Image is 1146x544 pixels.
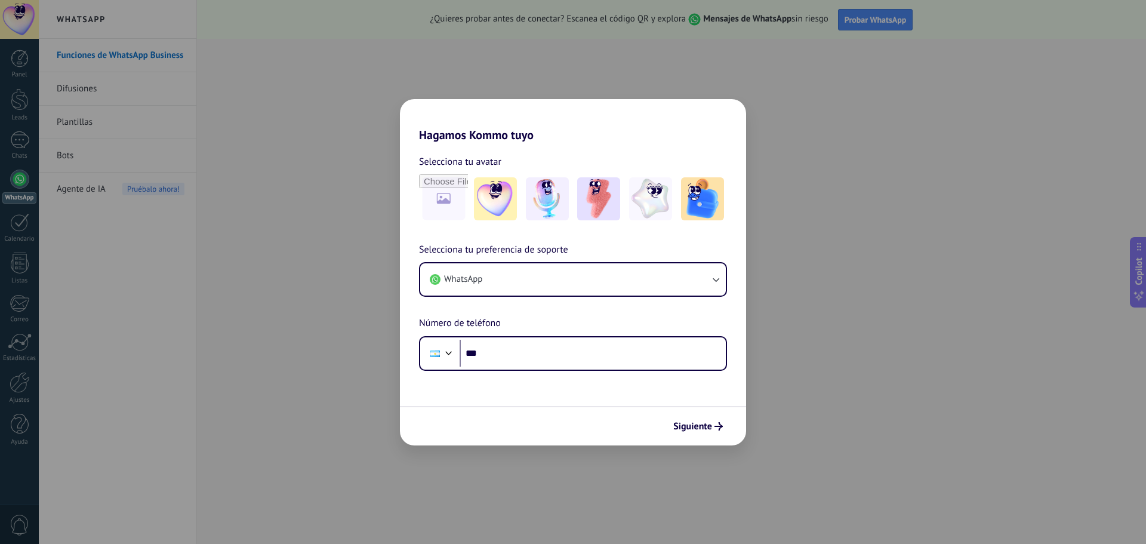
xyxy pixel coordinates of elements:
span: Selecciona tu preferencia de soporte [419,242,568,258]
img: -2.jpeg [526,177,569,220]
button: Siguiente [668,416,728,437]
img: -5.jpeg [681,177,724,220]
span: Siguiente [673,422,712,431]
span: Número de teléfono [419,316,501,331]
span: WhatsApp [444,273,482,285]
img: -4.jpeg [629,177,672,220]
img: -1.jpeg [474,177,517,220]
h2: Hagamos Kommo tuyo [400,99,746,142]
div: Argentina: + 54 [424,341,446,366]
span: Selecciona tu avatar [419,154,501,170]
img: -3.jpeg [577,177,620,220]
button: WhatsApp [420,263,726,296]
